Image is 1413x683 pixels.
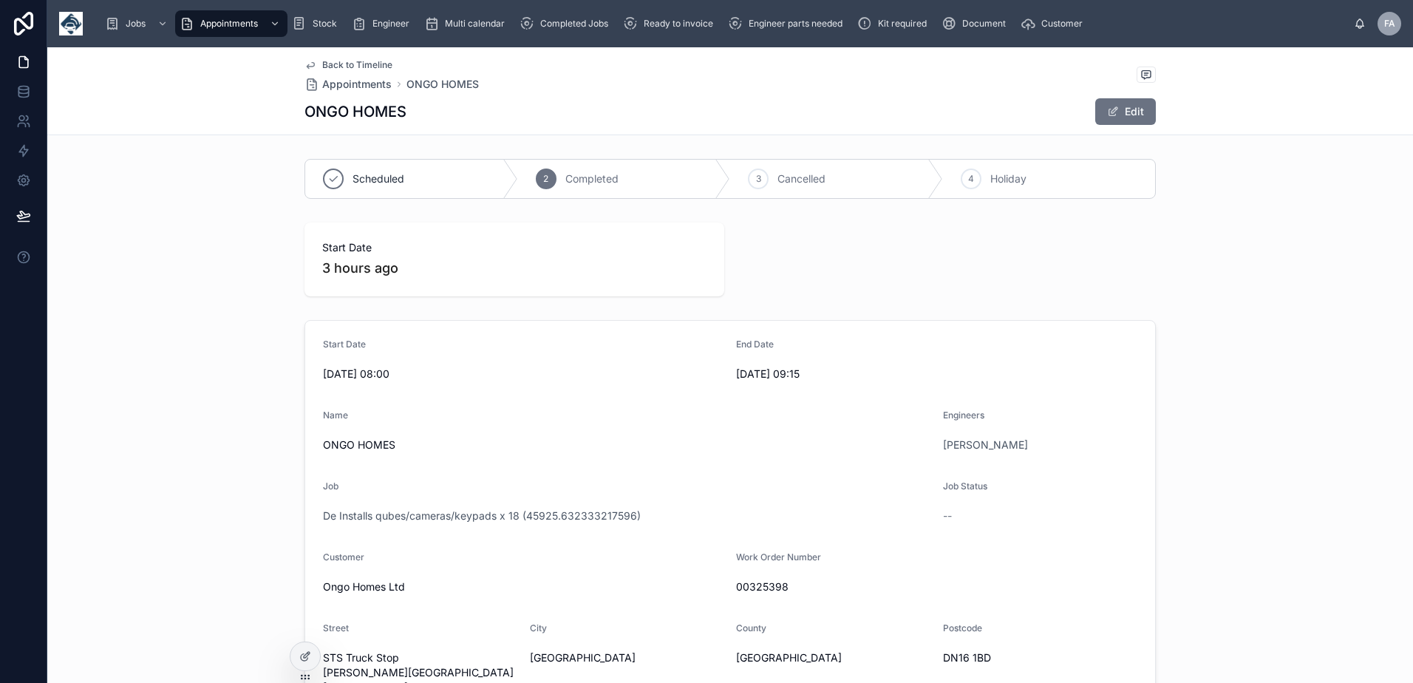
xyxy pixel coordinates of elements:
span: Street [323,622,349,633]
span: 3 [756,173,761,185]
button: Edit [1095,98,1156,125]
a: Kit required [853,10,937,37]
span: Multi calendar [445,18,505,30]
span: Start Date [323,339,366,350]
span: Completed Jobs [540,18,608,30]
span: City [530,622,547,633]
span: Job Status [943,480,987,492]
span: Ready to invoice [644,18,713,30]
span: Scheduled [353,171,404,186]
span: Appointments [200,18,258,30]
span: Ongo Homes Ltd [323,580,724,594]
a: Engineer parts needed [723,10,853,37]
span: Customer [323,551,364,563]
span: FA [1384,18,1395,30]
a: Appointments [175,10,287,37]
span: 00325398 [736,580,1137,594]
span: County [736,622,766,633]
a: Completed Jobs [515,10,619,37]
a: Ready to invoice [619,10,723,37]
span: Cancelled [777,171,825,186]
span: [DATE] 09:15 [736,367,1137,381]
span: -- [943,509,952,523]
a: ONGO HOMES [406,77,479,92]
span: Postcode [943,622,982,633]
span: Kit required [878,18,927,30]
span: Work Order Number [736,551,821,563]
span: 2 [543,173,548,185]
span: Engineer parts needed [749,18,842,30]
img: App logo [59,12,83,35]
span: Engineer [372,18,409,30]
span: Document [962,18,1006,30]
div: scrollable content [95,7,1354,40]
span: Stock [313,18,337,30]
span: Start Date [322,240,706,255]
a: Engineer [347,10,420,37]
a: De Installs qubes/cameras/keypads x 18 (45925.632333217596) [323,509,641,523]
span: Appointments [322,77,392,92]
span: End Date [736,339,774,350]
span: DN16 1BD [943,650,1138,665]
span: 4 [968,173,974,185]
span: [GEOGRAPHIC_DATA] [530,650,725,665]
span: Jobs [126,18,146,30]
span: Job [323,480,338,492]
span: Holiday [990,171,1026,186]
a: [PERSON_NAME] [943,438,1028,452]
a: Jobs [101,10,175,37]
span: Back to Timeline [322,59,392,71]
a: Document [937,10,1016,37]
span: Engineers [943,410,984,421]
span: [GEOGRAPHIC_DATA] [736,650,931,665]
a: Stock [287,10,347,37]
a: Customer [1016,10,1093,37]
a: Appointments [304,77,392,92]
p: 3 hours ago [322,258,398,279]
span: Name [323,410,348,421]
span: [DATE] 08:00 [323,367,724,381]
a: Multi calendar [420,10,515,37]
h1: ONGO HOMES [304,101,406,122]
span: Customer [1041,18,1083,30]
a: Back to Timeline [304,59,392,71]
span: ONGO HOMES [323,438,931,452]
span: Completed [565,171,619,186]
